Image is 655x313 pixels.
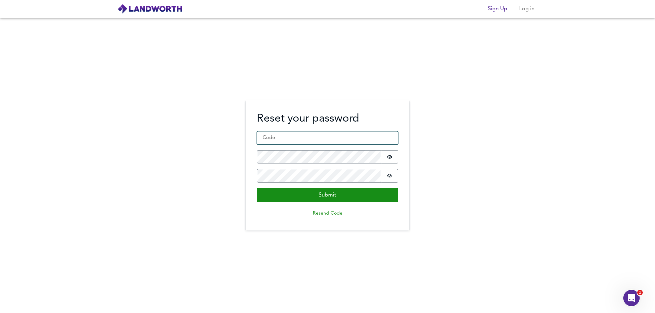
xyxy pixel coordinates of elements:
button: Log in [516,2,538,16]
button: Show password [381,150,398,164]
span: 1 [637,290,643,295]
button: Sign Up [485,2,510,16]
span: Sign Up [488,4,507,14]
span: Log in [519,4,535,14]
iframe: Intercom live chat [623,290,640,306]
button: Resend Code [257,208,398,219]
img: logo [117,4,183,14]
h3: Reset your password [257,112,398,126]
button: Show password [381,169,398,183]
button: Submit [257,188,398,202]
input: Code [257,131,398,145]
